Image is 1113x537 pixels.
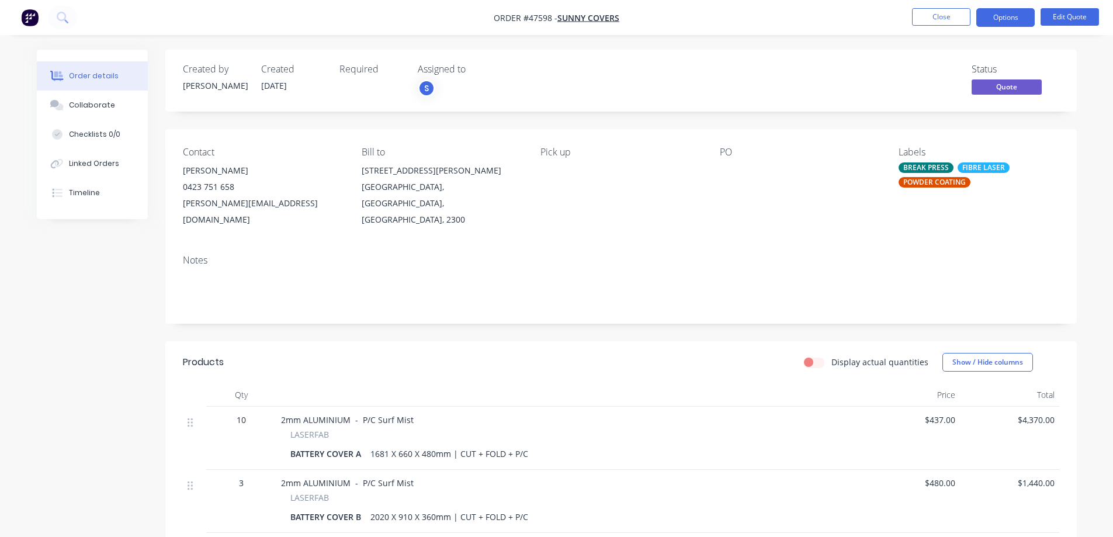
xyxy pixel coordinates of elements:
[37,149,148,178] button: Linked Orders
[183,179,343,195] div: 0423 751 658
[290,491,329,504] span: LASERFAB
[899,177,970,188] div: POWDER COATING
[290,428,329,441] span: LASERFAB
[899,162,953,173] div: BREAK PRESS
[831,356,928,368] label: Display actual quantities
[183,64,247,75] div: Created by
[899,147,1059,158] div: Labels
[281,414,414,425] span: 2mm ALUMINIUM - P/C Surf Mist
[69,158,119,169] div: Linked Orders
[972,64,1059,75] div: Status
[540,147,701,158] div: Pick up
[362,162,522,179] div: [STREET_ADDRESS][PERSON_NAME]
[69,100,115,110] div: Collaborate
[37,178,148,207] button: Timeline
[418,79,435,97] button: S
[366,445,533,462] div: 1681 X 660 X 480mm | CUT + FOLD + P/C
[21,9,39,26] img: Factory
[69,129,120,140] div: Checklists 0/0
[183,162,343,179] div: [PERSON_NAME]
[183,355,224,369] div: Products
[362,179,522,228] div: [GEOGRAPHIC_DATA], [GEOGRAPHIC_DATA], [GEOGRAPHIC_DATA], 2300
[865,414,955,426] span: $437.00
[362,162,522,228] div: [STREET_ADDRESS][PERSON_NAME][GEOGRAPHIC_DATA], [GEOGRAPHIC_DATA], [GEOGRAPHIC_DATA], 2300
[183,195,343,228] div: [PERSON_NAME][EMAIL_ADDRESS][DOMAIN_NAME]
[261,80,287,91] span: [DATE]
[865,477,955,489] span: $480.00
[281,477,414,489] span: 2mm ALUMINIUM - P/C Surf Mist
[972,79,1042,97] button: Quote
[69,188,100,198] div: Timeline
[37,61,148,91] button: Order details
[494,12,557,23] span: Order #47598 -
[965,414,1055,426] span: $4,370.00
[290,445,366,462] div: BATTERY COVER A
[339,64,404,75] div: Required
[183,79,247,92] div: [PERSON_NAME]
[362,147,522,158] div: Bill to
[290,508,366,525] div: BATTERY COVER B
[958,162,1010,173] div: FIBRE LASER
[37,120,148,149] button: Checklists 0/0
[418,64,535,75] div: Assigned to
[912,8,970,26] button: Close
[942,353,1033,372] button: Show / Hide columns
[206,383,276,407] div: Qty
[965,477,1055,489] span: $1,440.00
[861,383,960,407] div: Price
[557,12,619,23] a: SUNNY COVERS
[720,147,880,158] div: PO
[960,383,1059,407] div: Total
[237,414,246,426] span: 10
[183,255,1059,266] div: Notes
[37,91,148,120] button: Collaborate
[183,147,343,158] div: Contact
[976,8,1035,27] button: Options
[239,477,244,489] span: 3
[69,71,119,81] div: Order details
[366,508,533,525] div: 2020 X 910 X 360mm | CUT + FOLD + P/C
[261,64,325,75] div: Created
[972,79,1042,94] span: Quote
[1041,8,1099,26] button: Edit Quote
[183,162,343,228] div: [PERSON_NAME]0423 751 658[PERSON_NAME][EMAIL_ADDRESS][DOMAIN_NAME]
